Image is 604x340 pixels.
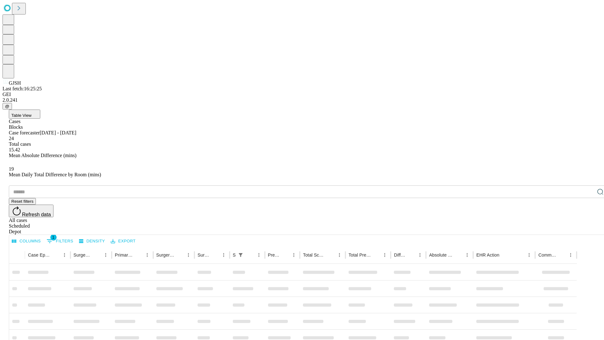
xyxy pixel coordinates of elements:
[3,103,12,110] button: @
[11,199,33,204] span: Reset filters
[429,252,453,258] div: Absolute Difference
[9,141,31,147] span: Total cases
[10,236,42,246] button: Select columns
[143,251,152,259] button: Menu
[134,251,143,259] button: Sort
[9,153,76,158] span: Mean Absolute Difference (mins)
[9,110,40,119] button: Table View
[28,252,51,258] div: Case Epic Id
[303,252,326,258] div: Total Scheduled Duration
[77,236,107,246] button: Density
[538,252,556,258] div: Comments
[5,104,9,109] span: @
[416,251,424,259] button: Menu
[557,251,566,259] button: Sort
[11,113,31,118] span: Table View
[3,92,601,97] div: GEI
[463,251,472,259] button: Menu
[115,252,133,258] div: Primary Service
[476,252,499,258] div: EHR Action
[109,236,137,246] button: Export
[50,234,57,241] span: 1
[3,97,601,103] div: 2.0.241
[60,251,69,259] button: Menu
[9,172,101,177] span: Mean Daily Total Difference by Room (mins)
[372,251,380,259] button: Sort
[349,252,371,258] div: Total Predicted Duration
[566,251,575,259] button: Menu
[281,251,289,259] button: Sort
[500,251,509,259] button: Sort
[326,251,335,259] button: Sort
[9,80,21,86] span: GJSH
[380,251,389,259] button: Menu
[101,251,110,259] button: Menu
[45,236,75,246] button: Show filters
[9,147,20,152] span: 15.42
[22,212,51,217] span: Refresh data
[3,86,42,91] span: Last fetch: 16:25:25
[254,251,263,259] button: Menu
[454,251,463,259] button: Sort
[51,251,60,259] button: Sort
[156,252,175,258] div: Surgery Name
[9,136,14,141] span: 24
[40,130,76,135] span: [DATE] - [DATE]
[210,251,219,259] button: Sort
[175,251,184,259] button: Sort
[335,251,344,259] button: Menu
[246,251,254,259] button: Sort
[289,251,298,259] button: Menu
[9,198,36,205] button: Reset filters
[268,252,280,258] div: Predicted In Room Duration
[9,130,40,135] span: Case forecaster
[407,251,416,259] button: Sort
[525,251,534,259] button: Menu
[9,205,53,217] button: Refresh data
[92,251,101,259] button: Sort
[233,252,236,258] div: Scheduled In Room Duration
[184,251,193,259] button: Menu
[9,166,14,172] span: 19
[236,251,245,259] div: 1 active filter
[74,252,92,258] div: Surgeon Name
[198,252,210,258] div: Surgery Date
[219,251,228,259] button: Menu
[236,251,245,259] button: Show filters
[394,252,406,258] div: Difference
